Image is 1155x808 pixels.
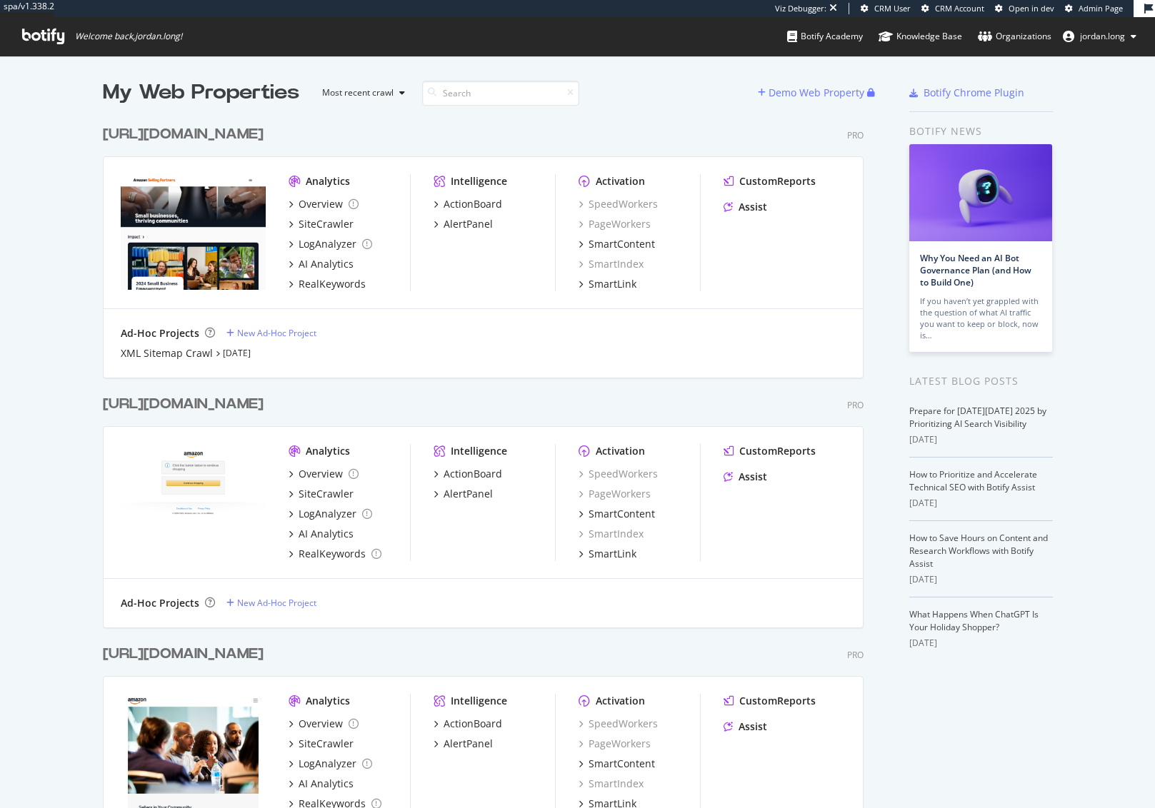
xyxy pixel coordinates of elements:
[444,217,493,231] div: AlertPanel
[909,497,1053,510] div: [DATE]
[121,444,266,560] img: https://www.amazon.com/b?ie=UTF8&node=17879387011
[289,277,366,291] a: RealKeywords
[434,487,493,501] a: AlertPanel
[311,81,411,104] button: Most recent crawl
[589,237,655,251] div: SmartContent
[879,29,962,44] div: Knowledge Base
[1009,3,1054,14] span: Open in dev
[724,444,816,458] a: CustomReports
[289,507,372,521] a: LogAnalyzer
[579,257,644,271] a: SmartIndex
[920,252,1031,288] a: Why You Need an AI Bot Governance Plan (and How to Build One)
[739,174,816,188] div: CustomReports
[724,719,767,734] a: Assist
[103,644,264,665] div: [URL][DOMAIN_NAME]
[589,277,636,291] div: SmartLink
[226,597,316,609] a: New Ad-Hoc Project
[909,123,1053,139] div: Botify news
[289,717,359,731] a: Overview
[434,197,502,211] a: ActionBoard
[909,637,1053,650] div: [DATE]
[299,237,356,251] div: LogAnalyzer
[579,507,655,521] a: SmartContent
[1051,25,1148,48] button: jordan.long
[596,444,645,458] div: Activation
[444,487,493,501] div: AlertPanel
[787,29,863,44] div: Botify Academy
[596,174,645,188] div: Activation
[299,257,354,271] div: AI Analytics
[739,694,816,708] div: CustomReports
[579,237,655,251] a: SmartContent
[289,777,354,791] a: AI Analytics
[289,527,354,541] a: AI Analytics
[434,717,502,731] a: ActionBoard
[299,717,343,731] div: Overview
[579,717,658,731] a: SpeedWorkers
[121,596,199,610] div: Ad-Hoc Projects
[289,467,359,481] a: Overview
[289,197,359,211] a: Overview
[589,757,655,771] div: SmartContent
[322,89,394,97] div: Most recent crawl
[579,277,636,291] a: SmartLink
[306,444,350,458] div: Analytics
[299,527,354,541] div: AI Analytics
[103,394,269,415] a: [URL][DOMAIN_NAME]
[579,467,658,481] a: SpeedWorkers
[434,467,502,481] a: ActionBoard
[978,17,1051,56] a: Organizations
[451,174,507,188] div: Intelligence
[724,694,816,708] a: CustomReports
[909,433,1053,446] div: [DATE]
[847,649,864,661] div: Pro
[299,277,366,291] div: RealKeywords
[289,547,381,561] a: RealKeywords
[579,487,651,501] a: PageWorkers
[237,327,316,339] div: New Ad-Hoc Project
[299,487,354,501] div: SiteCrawler
[289,237,372,251] a: LogAnalyzer
[579,217,651,231] div: PageWorkers
[879,17,962,56] a: Knowledge Base
[451,444,507,458] div: Intelligence
[103,644,269,665] a: [URL][DOMAIN_NAME]
[103,394,264,415] div: [URL][DOMAIN_NAME]
[935,3,984,14] span: CRM Account
[909,86,1024,100] a: Botify Chrome Plugin
[909,573,1053,586] div: [DATE]
[724,174,816,188] a: CustomReports
[589,547,636,561] div: SmartLink
[579,547,636,561] a: SmartLink
[1065,3,1123,14] a: Admin Page
[289,257,354,271] a: AI Analytics
[769,86,864,100] div: Demo Web Property
[306,174,350,188] div: Analytics
[75,31,182,42] span: Welcome back, jordan.long !
[739,719,767,734] div: Assist
[103,124,269,145] a: [URL][DOMAIN_NAME]
[299,737,354,751] div: SiteCrawler
[1080,30,1125,42] span: jordan.long
[596,694,645,708] div: Activation
[909,373,1053,389] div: Latest Blog Posts
[237,597,316,609] div: New Ad-Hoc Project
[1079,3,1123,14] span: Admin Page
[909,405,1046,430] a: Prepare for [DATE][DATE] 2025 by Prioritizing AI Search Visibility
[434,737,493,751] a: AlertPanel
[787,17,863,56] a: Botify Academy
[434,217,493,231] a: AlertPanel
[299,507,356,521] div: LogAnalyzer
[758,86,867,99] a: Demo Web Property
[299,757,356,771] div: LogAnalyzer
[739,444,816,458] div: CustomReports
[299,547,366,561] div: RealKeywords
[921,3,984,14] a: CRM Account
[289,737,354,751] a: SiteCrawler
[444,197,502,211] div: ActionBoard
[289,757,372,771] a: LogAnalyzer
[103,79,299,107] div: My Web Properties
